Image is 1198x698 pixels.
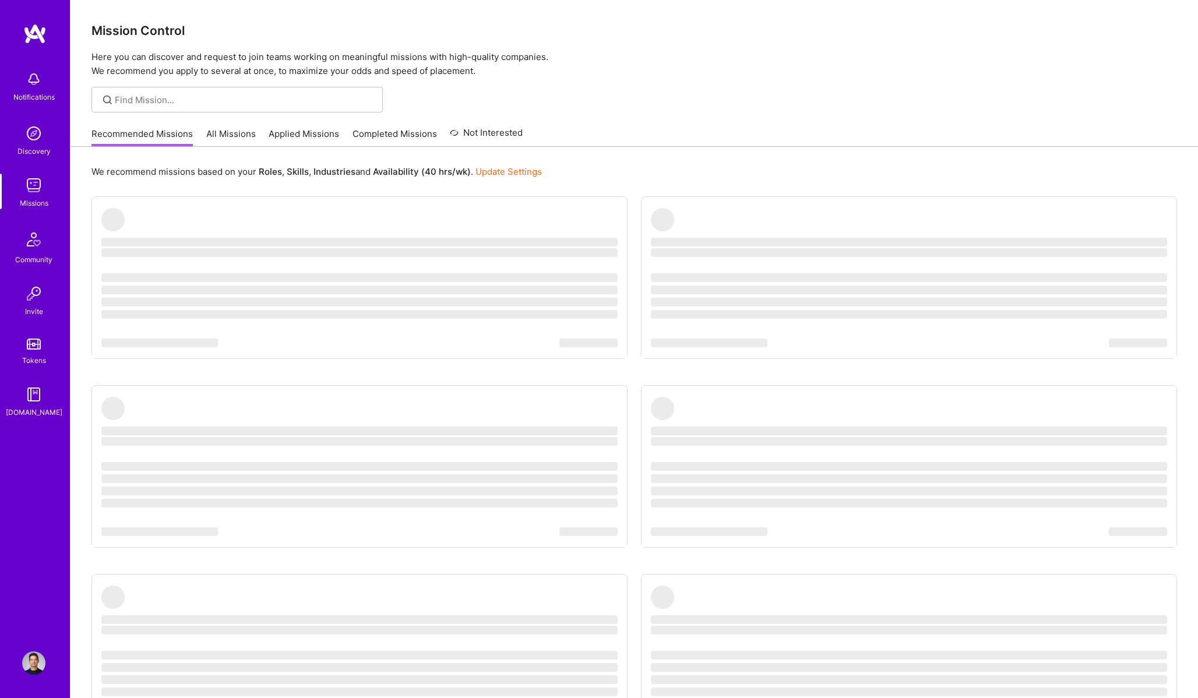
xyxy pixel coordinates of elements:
b: Availability (40 hrs/wk) [373,166,471,177]
img: discovery [22,122,45,145]
b: Roles [259,166,282,177]
img: Community [20,225,48,253]
div: Community [15,253,52,266]
img: tokens [27,339,41,350]
img: teamwork [22,174,45,197]
a: Applied Missions [269,128,339,147]
a: Completed Missions [353,128,437,147]
img: bell [22,68,45,91]
div: Missions [20,197,48,209]
a: All Missions [206,128,256,147]
i: icon SearchGrey [101,93,114,107]
div: [DOMAIN_NAME] [6,406,62,418]
p: Here you can discover and request to join teams working on meaningful missions with high-quality ... [91,50,1177,78]
input: Find Mission... [115,94,374,106]
div: Tokens [22,354,46,366]
img: guide book [22,383,45,406]
div: Invite [25,305,43,318]
b: Skills [287,166,309,177]
a: Update Settings [475,166,542,177]
div: Notifications [13,91,55,103]
div: Discovery [17,145,51,157]
a: User Avatar [19,651,48,675]
a: Not Interested [450,126,523,147]
img: User Avatar [22,651,45,675]
img: logo [23,23,47,44]
b: Industries [313,166,355,177]
img: Invite [22,282,45,305]
h3: Mission Control [91,23,1177,38]
p: We recommend missions based on your , , and . [91,165,542,178]
a: Recommended Missions [91,128,193,147]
